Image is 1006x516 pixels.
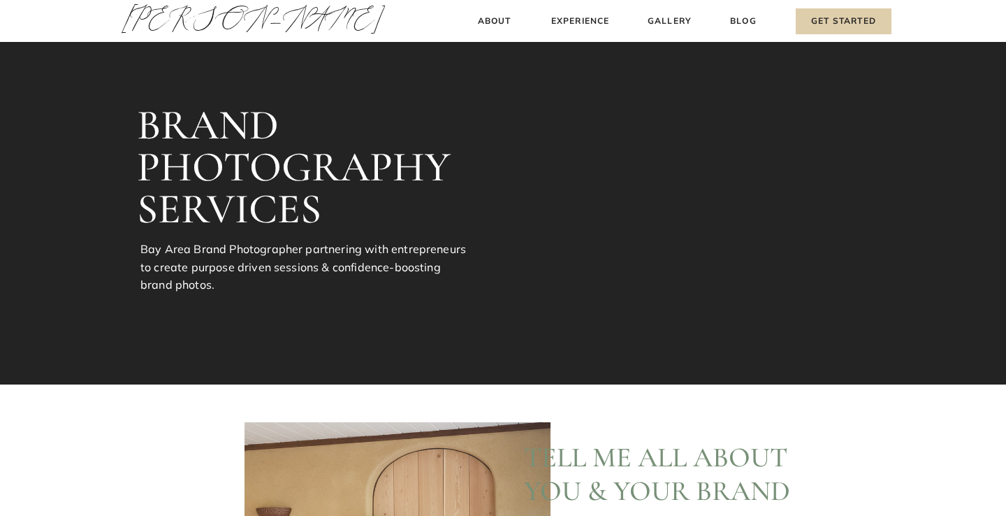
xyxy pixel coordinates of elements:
[796,8,891,34] a: Get Started
[474,14,515,29] a: About
[137,104,471,229] h3: BRAND PHOTOGRAPHY SERVICES
[646,14,693,29] a: Gallery
[549,14,611,29] a: Experience
[524,440,805,504] h2: Tell me ALL about you & your brand
[727,14,759,29] a: Blog
[140,241,471,299] p: Bay Area Brand Photographer partnering with entrepreneurs to create purpose driven sessions & con...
